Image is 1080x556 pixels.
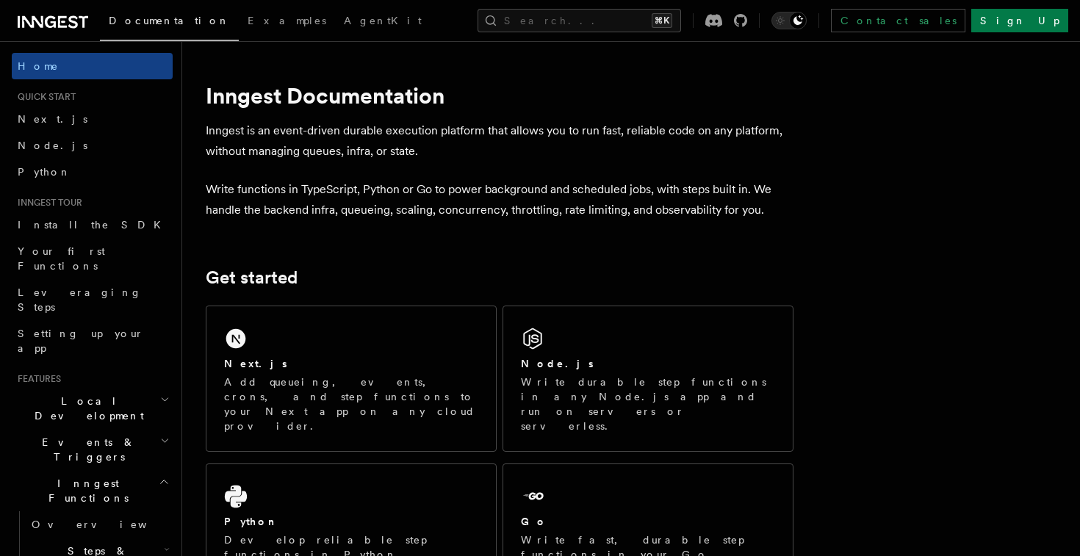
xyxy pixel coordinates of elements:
[224,514,278,529] h2: Python
[18,113,87,125] span: Next.js
[12,388,173,429] button: Local Development
[224,375,478,433] p: Add queueing, events, crons, and step functions to your Next app on any cloud provider.
[12,435,160,464] span: Events & Triggers
[18,245,105,272] span: Your first Functions
[206,306,497,452] a: Next.jsAdd queueing, events, crons, and step functions to your Next app on any cloud provider.
[26,511,173,538] a: Overview
[12,373,61,385] span: Features
[344,15,422,26] span: AgentKit
[12,320,173,361] a: Setting up your app
[12,279,173,320] a: Leveraging Steps
[521,375,775,433] p: Write durable step functions in any Node.js app and run on servers or serverless.
[12,53,173,79] a: Home
[478,9,681,32] button: Search...⌘K
[971,9,1068,32] a: Sign Up
[12,476,159,505] span: Inngest Functions
[12,91,76,103] span: Quick start
[18,219,170,231] span: Install the SDK
[109,15,230,26] span: Documentation
[771,12,807,29] button: Toggle dark mode
[503,306,793,452] a: Node.jsWrite durable step functions in any Node.js app and run on servers or serverless.
[521,356,594,371] h2: Node.js
[12,106,173,132] a: Next.js
[12,197,82,209] span: Inngest tour
[18,140,87,151] span: Node.js
[239,4,335,40] a: Examples
[831,9,965,32] a: Contact sales
[12,394,160,423] span: Local Development
[652,13,672,28] kbd: ⌘K
[206,82,793,109] h1: Inngest Documentation
[18,59,59,73] span: Home
[32,519,183,530] span: Overview
[12,132,173,159] a: Node.js
[521,514,547,529] h2: Go
[224,356,287,371] h2: Next.js
[206,120,793,162] p: Inngest is an event-driven durable execution platform that allows you to run fast, reliable code ...
[100,4,239,41] a: Documentation
[12,159,173,185] a: Python
[335,4,431,40] a: AgentKit
[18,166,71,178] span: Python
[12,470,173,511] button: Inngest Functions
[12,429,173,470] button: Events & Triggers
[12,212,173,238] a: Install the SDK
[248,15,326,26] span: Examples
[18,286,142,313] span: Leveraging Steps
[12,238,173,279] a: Your first Functions
[206,179,793,220] p: Write functions in TypeScript, Python or Go to power background and scheduled jobs, with steps bu...
[206,267,298,288] a: Get started
[18,328,144,354] span: Setting up your app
